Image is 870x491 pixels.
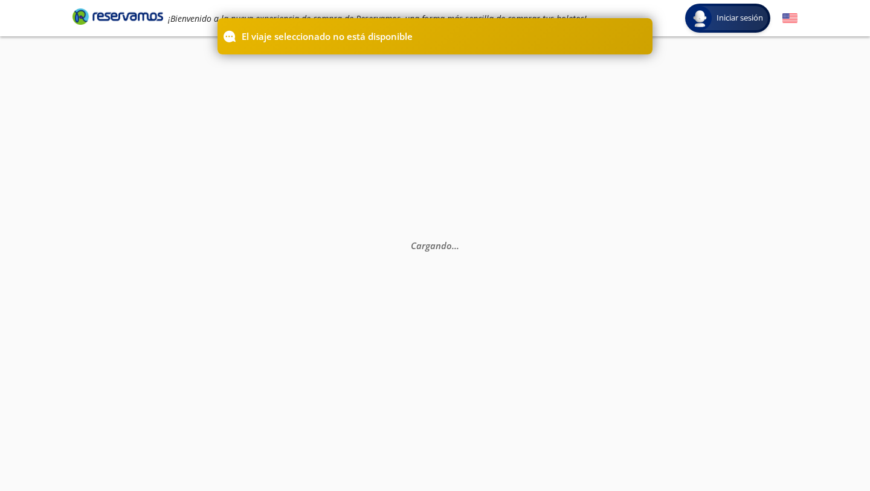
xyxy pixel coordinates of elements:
[712,12,768,24] span: Iniciar sesión
[242,30,413,44] p: El viaje seleccionado no está disponible
[411,239,459,252] em: Cargando
[454,239,457,252] span: .
[452,239,454,252] span: .
[72,7,163,29] a: Brand Logo
[782,11,797,26] button: English
[168,13,587,24] em: ¡Bienvenido a la nueva experiencia de compra de Reservamos, una forma más sencilla de comprar tus...
[72,7,163,25] i: Brand Logo
[457,239,459,252] span: .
